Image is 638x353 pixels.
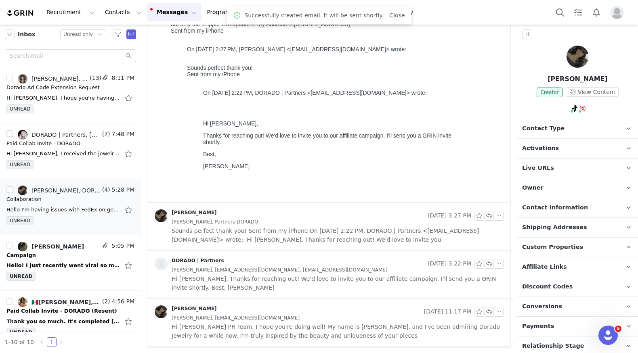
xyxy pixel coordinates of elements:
button: Program [202,3,248,21]
button: Search [551,3,569,21]
i: icon: left [40,340,44,345]
button: Reporting [293,3,343,21]
span: Owner [522,184,544,192]
div: Sent from my iPhone [3,16,333,23]
span: Payments [522,322,554,331]
p: Hi [PERSON_NAME], [36,109,300,115]
span: Activations [522,144,559,153]
div: Dorado Ad Code Extension Request [6,84,100,92]
span: Send Email [126,29,136,39]
img: placeholder-profile.jpg [611,6,623,19]
div: DORADO | Partners [DATE] 3:22 PM[PERSON_NAME], [EMAIL_ADDRESS][DOMAIN_NAME], [EMAIL_ADDRESS][DOMA... [148,251,510,299]
span: [DATE] 3:27 PM [428,211,471,221]
button: Notifications [588,3,605,21]
span: Affiliate Links [522,263,567,272]
img: d22c76e1-cf6e-4357-a307-8d4a27fa0017.jpg [18,242,27,251]
span: [PERSON_NAME], [EMAIL_ADDRESS][DOMAIN_NAME], [EMAIL_ADDRESS][DOMAIN_NAME] [172,265,388,274]
span: Sounds perfect thank you! Sent from my iPhone On [DATE] 2:22 PM, DORADO | Partners <[EMAIL_ADDRES... [172,226,504,244]
div: Hi Jeanette, I received the jewelry pieces and they're absolutely stunning—thank you so much for ... [6,150,120,158]
li: 1-10 of 10 [5,337,34,347]
span: Inbox [18,30,36,39]
div: [PERSON_NAME] [DATE] 3:27 PM[PERSON_NAME], Partners DORADO Sounds perfect thank you! Sent from my... [148,203,510,251]
div: Sent from my iPhone [19,60,317,66]
div: [PERSON_NAME], [PERSON_NAME], [PERSON_NAME], DORADO | Partners [31,75,88,82]
span: Hi [PERSON_NAME] PR Team, I hope you're doing well! My name is [PERSON_NAME], and I've been admir... [172,322,504,340]
button: Profile [606,6,632,19]
img: 780466c1-ff0f-4829-9c91-bd47a4a08344.jpg [155,209,168,222]
button: View Content [566,87,619,97]
img: 8453b3dc-1308-4d54-a5f9-307e9e37e182.jpg [18,297,27,307]
a: [PERSON_NAME] [155,305,217,318]
div: Hello! I just recently went viral so my page is doing good right now. I was wondering if there ar... [6,261,120,269]
div: Sounds perfect thank you! [19,53,317,158]
p: Best, [36,140,300,146]
button: Messages [147,3,201,21]
img: instagram.svg [579,105,586,112]
div: Thank you so much. It's completed On Mon, Sep 29, 2025 at 12:36 PM DORADO | Partners <partner@dor... [6,317,120,326]
input: Search mail [5,49,136,62]
span: Shipping Addresses [522,223,587,232]
li: Previous Page [37,337,47,347]
li: 1 [47,337,57,347]
span: Contact Type [522,124,565,133]
img: 39d89940-7526-4dd3-9eb0-8ab5de31cdab.jpg [18,130,27,140]
a: [PERSON_NAME], [PERSON_NAME], [PERSON_NAME], DORADO | Partners [18,74,88,84]
span: (13) [88,74,101,82]
img: 780466c1-ff0f-4829-9c91-bd47a4a08344.jpg [18,186,27,195]
div: 🇲🇽[PERSON_NAME], DORADO | Partners [31,299,101,305]
span: [DATE] 11:17 PM [424,307,471,317]
span: Hi [PERSON_NAME], Thanks for reaching out! We'd love to invite you to our affiliate campaign. I'l... [172,274,504,292]
a: [PERSON_NAME], DORADO | Partners [18,186,101,195]
button: Recruitment [42,3,100,21]
i: icon: search [126,53,131,58]
i: icon: right [59,340,64,345]
li: Next Page [57,337,66,347]
div: Paid Collab Invite - DORADO [6,140,80,148]
a: 🇲🇽[PERSON_NAME], DORADO | Partners [18,297,101,307]
p: [PERSON_NAME] [517,74,638,84]
span: Contact Information [522,203,588,212]
div: Hello I'm having issues with FedEx on getting my package. The post office refused my package so t... [6,206,120,214]
a: [PERSON_NAME] [155,209,217,222]
img: grin logo [6,9,35,17]
a: Community [376,3,422,21]
div: Paid Collab Invite - DORADO (Resent) [6,307,117,315]
div: Unread only [63,30,93,39]
i: icon: down [98,32,103,38]
blockquote: On [DATE] 2:22 PM, DORADO | Partners <[EMAIL_ADDRESS][DOMAIN_NAME]> wrote: [36,78,300,91]
span: [DATE] 3:22 PM [428,259,471,269]
div: [PERSON_NAME] [172,209,217,216]
a: DORADO | Partners [155,257,224,270]
p: Thanks for reaching out! We'd love to invite you to our affiliate campaign. I'll send you a GRIN ... [36,121,300,134]
span: Custom Properties [522,243,583,252]
iframe: Intercom live chat [598,326,618,345]
span: Successfully created email. It will be sent shortly. [244,11,384,20]
span: Live URLs [522,164,554,173]
img: 549fb4e9-3cd4-4151-85ea-4a4ad2c901d9.jpg [18,74,27,84]
span: Relationship Stage [522,342,584,351]
div: Campaign [6,251,36,259]
span: Creator [537,88,563,97]
button: Content [248,3,292,21]
div: DORADO | Partners, [PERSON_NAME] [31,132,101,138]
div: [PERSON_NAME] [DATE] 11:17 PM[PERSON_NAME], [EMAIL_ADDRESS][DOMAIN_NAME] Hi [PERSON_NAME] PR Team... [148,299,510,347]
div: [PERSON_NAME] [172,305,217,312]
img: 780466c1-ff0f-4829-9c91-bd47a4a08344.jpg [155,305,168,318]
button: Contacts [100,3,147,21]
div: DORADO | Partners [172,257,224,264]
span: UNREAD [6,272,36,281]
a: Brands [343,3,375,21]
div: [PERSON_NAME], DORADO | Partners [31,187,101,194]
span: Discount Codes [522,282,573,291]
a: DORADO | Partners, [PERSON_NAME] [18,130,101,140]
a: [PERSON_NAME] [18,242,84,251]
body: Hello I’m having issues with FedEx on getting my package. The post office refused my package so t... [3,3,333,186]
span: 5 [615,326,621,332]
span: UNREAD [6,160,34,169]
a: Close [389,12,405,19]
img: placeholder-contacts.jpeg [155,257,168,270]
a: Tasks [569,3,587,21]
span: UNREAD [6,104,34,113]
div: Collaboration [6,195,42,203]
